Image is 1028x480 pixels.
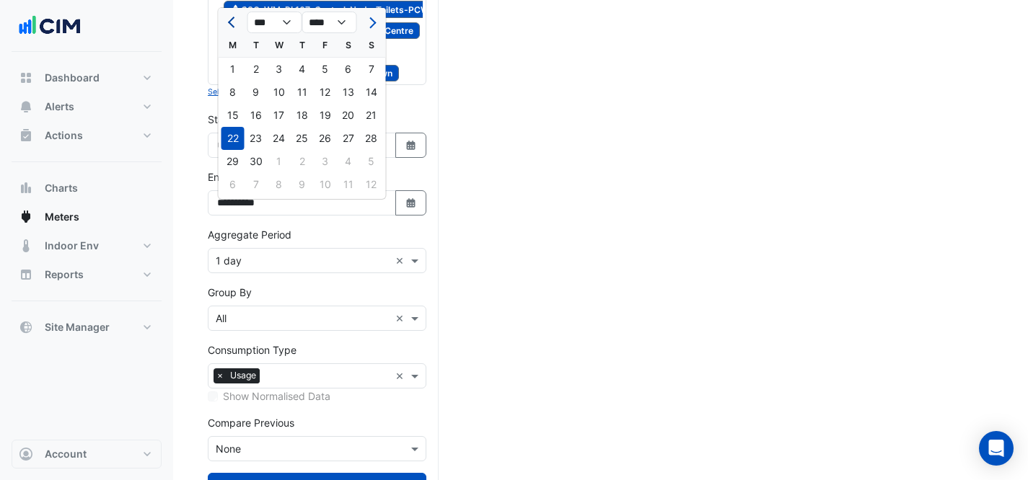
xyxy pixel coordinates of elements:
div: 6 [337,58,360,81]
div: Tuesday, September 16, 2025 [245,104,268,127]
div: 27 [337,127,360,150]
div: Friday, September 5, 2025 [314,58,337,81]
label: Start Date [208,112,256,127]
div: M [221,34,245,57]
div: Saturday, October 4, 2025 [337,150,360,173]
label: Aggregate Period [208,227,291,242]
div: Sunday, September 7, 2025 [360,58,383,81]
div: Saturday, September 6, 2025 [337,58,360,81]
div: 10 [314,173,337,196]
span: Charts [45,181,78,195]
button: Select None [208,85,252,98]
div: Monday, October 6, 2025 [221,173,245,196]
div: Sunday, September 28, 2025 [360,127,383,150]
div: Friday, October 10, 2025 [314,173,337,196]
div: S [360,34,383,57]
div: Monday, September 29, 2025 [221,150,245,173]
div: 10 [268,81,291,104]
div: 9 [291,173,314,196]
div: 1 [268,150,291,173]
div: 3 [314,150,337,173]
button: Charts [12,174,162,203]
div: Tuesday, September 9, 2025 [245,81,268,104]
app-icon: Indoor Env [19,239,33,253]
div: 5 [314,58,337,81]
div: 9 [245,81,268,104]
select: Select month [247,12,302,33]
div: Saturday, September 20, 2025 [337,104,360,127]
div: Monday, September 22, 2025 [221,127,245,150]
div: 8 [221,81,245,104]
button: Alerts [12,92,162,121]
span: Site Manager [45,320,110,334]
div: 2 [245,58,268,81]
div: Thursday, October 9, 2025 [291,173,314,196]
label: End Date [208,169,251,185]
span: Dashboard [45,71,100,85]
div: Saturday, September 27, 2025 [337,127,360,150]
label: Compare Previous [208,415,294,430]
div: Thursday, September 4, 2025 [291,58,314,81]
app-icon: Meters [19,210,33,224]
app-icon: Reports [19,267,33,282]
div: 14 [360,81,383,104]
div: 1 [221,58,245,81]
div: Friday, October 3, 2025 [314,150,337,173]
div: Wednesday, September 10, 2025 [268,81,291,104]
app-icon: Charts [19,181,33,195]
div: Friday, September 26, 2025 [314,127,337,150]
div: 23 [245,127,268,150]
button: Next month [362,11,379,34]
div: Friday, September 19, 2025 [314,104,337,127]
button: Previous month [224,11,242,34]
app-icon: Dashboard [19,71,33,85]
span: Account [45,447,87,461]
div: Friday, September 12, 2025 [314,81,337,104]
div: Sunday, October 5, 2025 [360,150,383,173]
div: W [268,34,291,57]
span: Clear [395,311,408,326]
div: 12 [360,173,383,196]
div: Saturday, September 13, 2025 [337,81,360,104]
div: 11 [291,81,314,104]
div: T [291,34,314,57]
div: 7 [245,173,268,196]
div: 22 [221,127,245,150]
div: 15 [221,104,245,127]
div: 28 [360,127,383,150]
small: Select None [208,87,252,97]
span: Clear [395,368,408,383]
app-icon: Alerts [19,99,33,114]
img: Company Logo [17,12,82,40]
div: Selected meters/streams do not support normalisation [208,388,426,404]
div: 30 [245,150,268,173]
div: Monday, September 8, 2025 [221,81,245,104]
div: 4 [291,58,314,81]
div: 21 [360,104,383,127]
button: Indoor Env [12,231,162,260]
div: Monday, September 1, 2025 [221,58,245,81]
app-icon: Actions [19,128,33,143]
div: Thursday, September 18, 2025 [291,104,314,127]
fa-icon: Select Date [405,139,418,151]
div: 16 [245,104,268,127]
div: 13 [337,81,360,104]
div: 24 [268,127,291,150]
button: Account [12,440,162,468]
div: Tuesday, October 7, 2025 [245,173,268,196]
fa-icon: Water [230,4,241,14]
button: Dashboard [12,63,162,92]
div: Wednesday, October 8, 2025 [268,173,291,196]
span: CSQ-WM-RL107-Central-Node-Toilets-PCWM [224,1,444,18]
label: Consumption Type [208,342,296,357]
div: 7 [360,58,383,81]
div: 12 [314,81,337,104]
span: Alerts [45,99,74,114]
span: Clear [395,253,408,268]
div: Saturday, October 11, 2025 [337,173,360,196]
button: Actions [12,121,162,150]
div: Wednesday, September 24, 2025 [268,127,291,150]
div: 5 [360,150,383,173]
div: 29 [221,150,245,173]
div: 18 [291,104,314,127]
